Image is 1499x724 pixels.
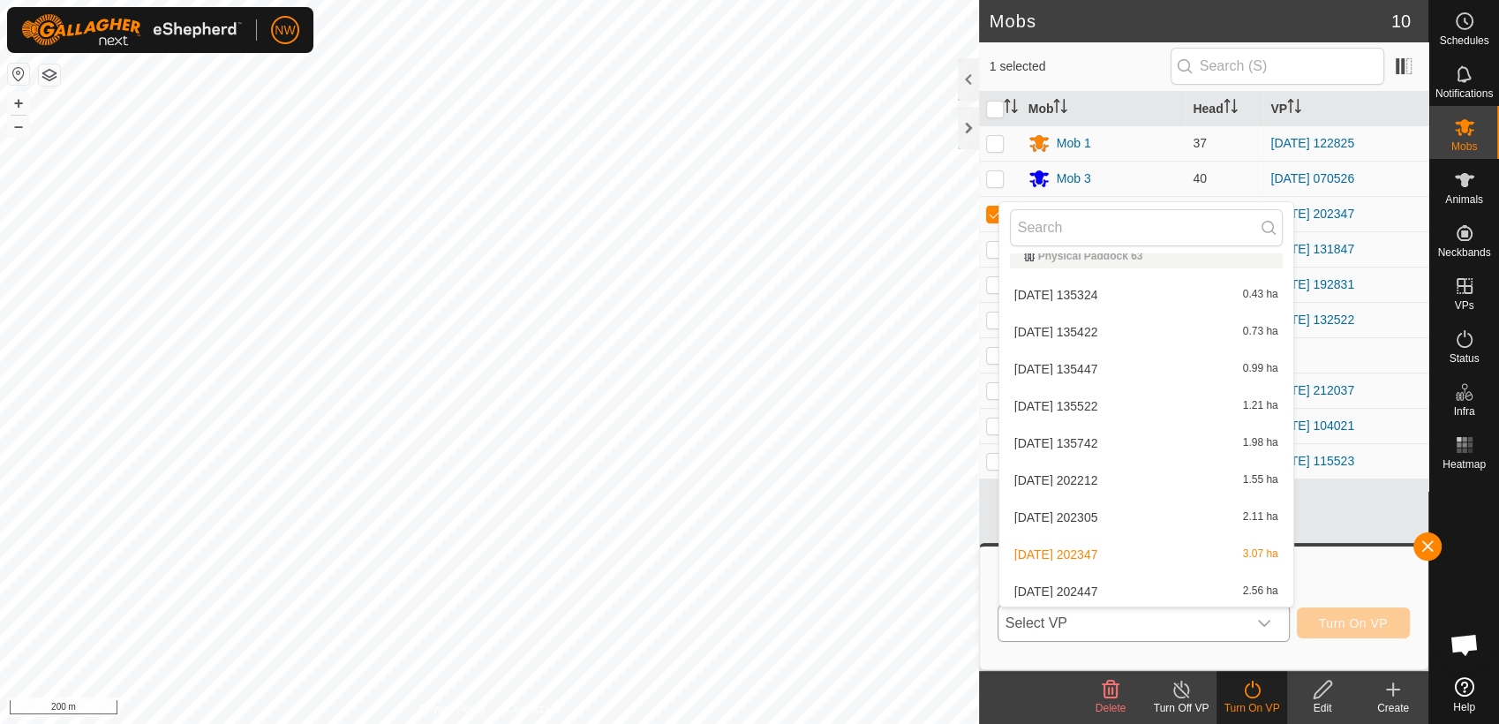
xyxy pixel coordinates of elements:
li: 2025-04-20 135522 [999,388,1293,424]
li: 2025-04-22 202447 [999,574,1293,609]
span: Neckbands [1437,247,1490,258]
span: Status [1449,353,1479,364]
p-sorticon: Activate to sort [1053,102,1067,116]
li: 2025-04-22 202347 [999,537,1293,572]
span: Notifications [1435,88,1493,99]
a: [DATE] 212037 [1270,383,1354,397]
span: 40 [1193,171,1207,185]
span: [DATE] 202305 [1014,511,1098,524]
img: Gallagher Logo [21,14,242,46]
a: Help [1429,670,1499,720]
button: – [8,116,29,137]
span: 1.98 ha [1243,437,1278,449]
span: [DATE] 202447 [1014,585,1098,598]
span: [DATE] 135422 [1014,326,1098,338]
li: 2025-04-20 135742 [999,426,1293,461]
span: 1 selected [990,57,1171,76]
li: 2025-04-22 202305 [999,500,1293,535]
span: [DATE] 135324 [1014,289,1098,301]
div: Physical Paddock 63 [1024,251,1269,261]
div: Create [1358,700,1428,716]
span: [DATE] 202347 [1014,548,1098,561]
span: [DATE] 135447 [1014,363,1098,375]
a: [DATE] 122825 [1270,136,1354,150]
button: Turn On VP [1297,607,1410,638]
span: 37 [1193,136,1207,150]
span: Heatmap [1443,459,1486,470]
span: Delete [1096,702,1126,714]
span: 2.11 ha [1243,511,1278,524]
a: [DATE] 070526 [1270,171,1354,185]
span: 0.99 ha [1243,363,1278,375]
h2: Mobs [990,11,1391,32]
li: 2025-04-20 135324 [999,277,1293,313]
p-sorticon: Activate to sort [1287,102,1301,116]
span: Infra [1453,406,1474,417]
span: 1.55 ha [1243,474,1278,486]
button: Map Layers [39,64,60,86]
div: Turn On VP [1217,700,1287,716]
a: [DATE] 132522 [1270,313,1354,327]
th: VP [1263,92,1428,126]
a: Privacy Policy [419,701,486,717]
li: 2025-04-20 135422 [999,314,1293,350]
button: + [8,93,29,114]
span: [DATE] 135742 [1014,437,1098,449]
li: 2025-04-22 202212 [999,463,1293,498]
a: [DATE] 104021 [1270,419,1354,433]
a: Open chat [1438,618,1491,671]
span: VPs [1454,300,1473,311]
a: [DATE] 115523 [1270,454,1354,468]
span: Help [1453,702,1475,713]
th: Mob [1021,92,1186,126]
div: Mob 3 [1057,170,1091,188]
input: Search (S) [1171,48,1384,85]
p-sorticon: Activate to sort [1224,102,1238,116]
td: - [1263,337,1428,373]
div: Mob 1 [1057,134,1091,153]
a: [DATE] 131847 [1270,242,1354,256]
span: 2.56 ha [1243,585,1278,598]
div: Turn Off VP [1146,700,1217,716]
span: Animals [1445,194,1483,205]
li: 2025-04-20 135447 [999,351,1293,387]
a: Contact Us [507,701,559,717]
span: NW [275,21,295,40]
div: dropdown trigger [1247,606,1282,641]
th: Head [1186,92,1263,126]
span: Turn On VP [1319,616,1388,630]
span: Schedules [1439,35,1488,46]
span: 1.21 ha [1243,400,1278,412]
span: 0.43 ha [1243,289,1278,301]
div: Edit [1287,700,1358,716]
span: [DATE] 135522 [1014,400,1098,412]
span: 0.73 ha [1243,326,1278,338]
span: 10 [1391,8,1411,34]
span: 3.07 ha [1243,548,1278,561]
span: [DATE] 202212 [1014,474,1098,486]
a: [DATE] 202347 [1270,207,1354,221]
button: Reset Map [8,64,29,85]
p-sorticon: Activate to sort [1004,102,1018,116]
input: Search [1010,209,1283,246]
span: Select VP [998,606,1247,641]
a: [DATE] 192831 [1270,277,1354,291]
span: Mobs [1451,141,1477,152]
